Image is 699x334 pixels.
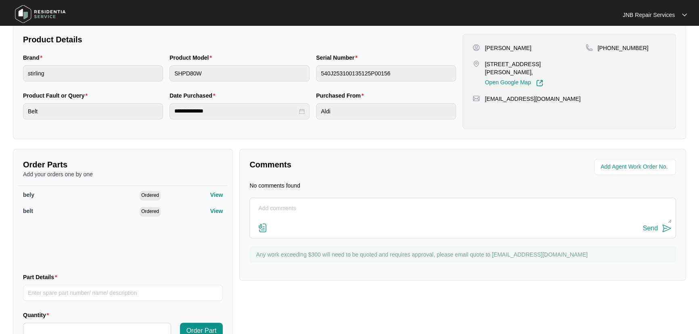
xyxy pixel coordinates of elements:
[586,44,593,51] img: map-pin
[662,223,672,233] img: send-icon.svg
[23,311,52,319] label: Quantity
[140,191,161,200] span: Ordered
[258,223,268,233] img: file-attachment-doc.svg
[23,159,223,170] p: Order Parts
[249,159,457,170] p: Comments
[316,103,456,119] input: Purchased From
[140,207,161,217] span: Ordered
[23,208,33,214] span: belt
[23,170,223,178] p: Add your orders one by one
[210,191,223,199] p: View
[643,225,658,232] div: Send
[536,79,543,87] img: Link-External
[23,192,34,198] span: bely
[316,65,456,81] input: Serial Number
[601,162,671,172] input: Add Agent Work Order No.
[485,79,543,87] a: Open Google Map
[170,54,215,62] label: Product Model
[170,65,310,81] input: Product Model
[256,250,672,259] p: Any work exceeding $300 will need to be quoted and requires approval, please email quote to [EMAI...
[485,44,531,52] p: [PERSON_NAME]
[682,13,687,17] img: dropdown arrow
[598,44,649,52] p: [PHONE_NUMBER]
[316,92,367,100] label: Purchased From
[23,103,163,119] input: Product Fault or Query
[473,60,480,67] img: map-pin
[23,54,46,62] label: Brand
[473,44,480,51] img: user-pin
[316,54,360,62] label: Serial Number
[485,95,580,103] p: [EMAIL_ADDRESS][DOMAIN_NAME]
[623,11,675,19] p: JNB Repair Services
[210,207,223,215] p: View
[643,223,672,234] button: Send
[170,92,218,100] label: Date Purchased
[23,92,91,100] label: Product Fault or Query
[23,285,223,301] input: Part Details
[12,2,69,26] img: residentia service logo
[23,65,163,81] input: Brand
[23,34,456,45] p: Product Details
[249,182,300,190] p: No comments found
[174,107,297,115] input: Date Purchased
[473,95,480,102] img: map-pin
[23,273,61,281] label: Part Details
[485,60,585,76] p: [STREET_ADDRESS][PERSON_NAME],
